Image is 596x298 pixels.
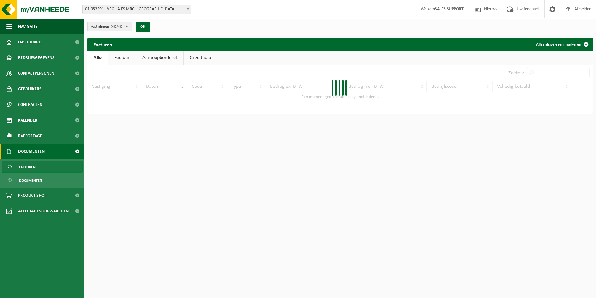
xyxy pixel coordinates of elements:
button: Vestigingen(40/40) [87,22,132,31]
span: Documenten [19,175,42,186]
span: Vestigingen [91,22,123,32]
button: OK [136,22,150,32]
button: Alles als gelezen markeren [531,38,592,51]
a: Documenten [2,174,83,186]
strong: SALES SUPPORT [435,7,464,12]
span: Contracten [18,97,42,112]
span: Kalender [18,112,37,128]
span: Product Shop [18,188,46,203]
a: Aankoopborderel [136,51,183,65]
count: (40/40) [111,25,123,29]
a: Factuur [108,51,136,65]
span: Dashboard [18,34,41,50]
span: Acceptatievoorwaarden [18,203,69,219]
span: Gebruikers [18,81,41,97]
a: Creditnota [184,51,218,65]
a: Alle [87,51,108,65]
span: 01-053391 - VEOLIA ES MRC - ANTWERPEN [83,5,191,14]
span: Navigatie [18,19,37,34]
h2: Facturen [87,38,118,50]
span: Bedrijfsgegevens [18,50,55,66]
a: Facturen [2,161,83,173]
span: Documenten [18,144,45,159]
span: Rapportage [18,128,42,144]
span: Contactpersonen [18,66,54,81]
span: 01-053391 - VEOLIA ES MRC - ANTWERPEN [82,5,191,14]
span: Facturen [19,161,36,173]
